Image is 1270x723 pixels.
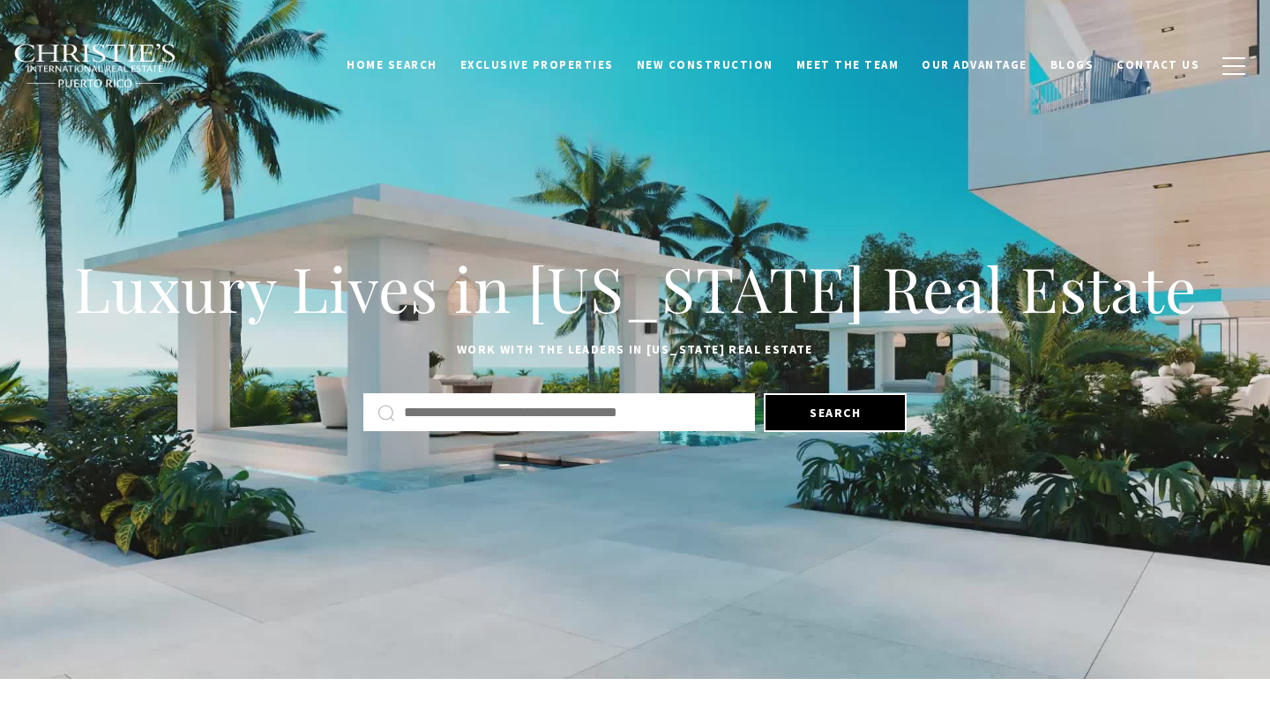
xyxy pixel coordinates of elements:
a: Blogs [1039,48,1106,82]
img: Christie's International Real Estate black text logo [13,43,177,89]
span: Exclusive Properties [460,57,614,72]
span: Contact Us [1117,57,1199,72]
h1: Luxury Lives in [US_STATE] Real Estate [62,250,1208,327]
a: New Construction [625,48,785,82]
span: Our Advantage [922,57,1027,72]
p: Work with the leaders in [US_STATE] Real Estate [62,339,1208,361]
a: Our Advantage [910,48,1039,82]
button: Search [764,393,907,432]
a: Meet the Team [785,48,911,82]
a: Exclusive Properties [449,48,625,82]
span: Blogs [1050,57,1094,72]
span: New Construction [637,57,773,72]
a: Home Search [335,48,449,82]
